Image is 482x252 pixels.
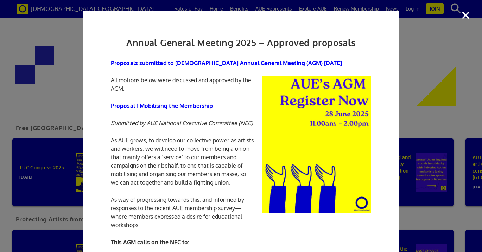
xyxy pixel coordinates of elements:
b: Proposals submitted to [DEMOGRAPHIC_DATA] Annual General Meeting (AGM) [DATE] [111,59,342,66]
span: As AUE grows, to develop our collective power as artists and workers, we will need to move from b... [111,137,254,186]
b: Proposal 1 Mobilising the Membership [111,102,213,109]
span: Submitted by AUE National Executive Committee (NEC) [111,119,253,127]
h1: Annual General Meeting 2025 – Approved proposals [111,35,371,50]
span: As way of progressing towards this, and informed by responses to the recent AUE membership survey... [111,196,244,228]
b: This AGM calls on the NEC to: [111,239,189,246]
span: All motions below were discussed and approved by the AGM: [111,77,251,92]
